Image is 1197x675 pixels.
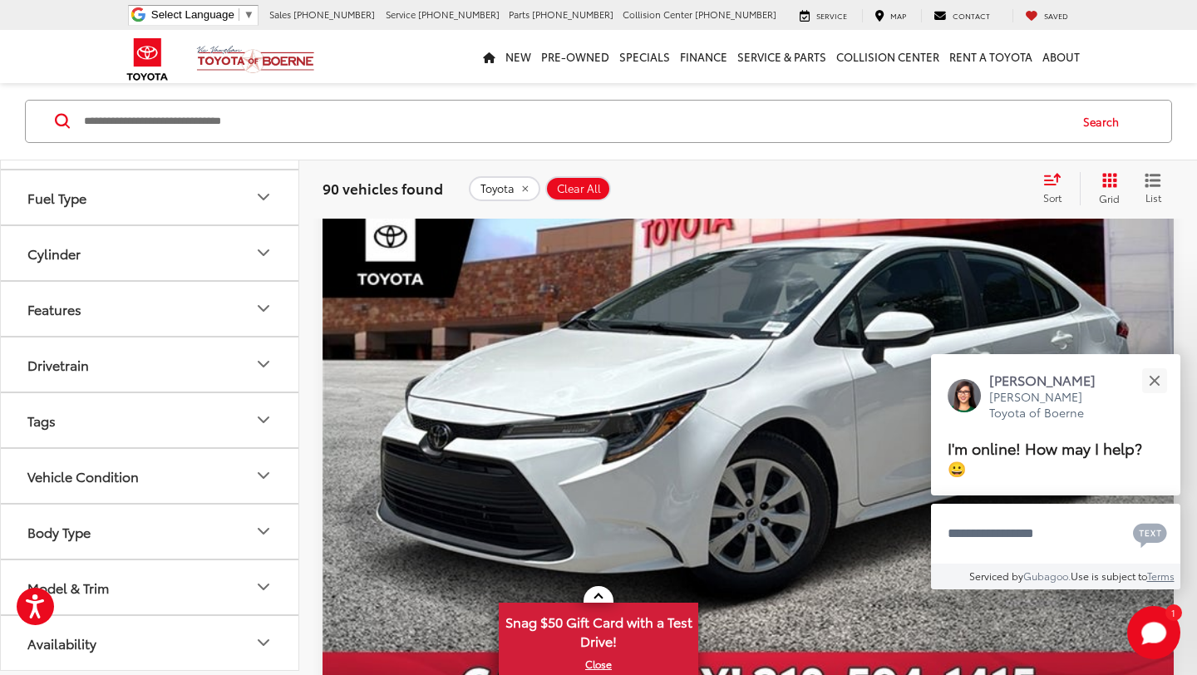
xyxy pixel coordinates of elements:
button: Body TypeBody Type [1,505,300,559]
span: Sales [269,7,291,21]
div: Tags [27,412,56,428]
div: Cylinder [254,243,273,263]
a: Service & Parts: Opens in a new tab [732,30,831,83]
button: Close [1136,362,1172,398]
button: DrivetrainDrivetrain [1,337,300,392]
button: AvailabilityAvailability [1,616,300,670]
span: Service [386,7,416,21]
button: FeaturesFeatures [1,282,300,336]
div: Body Type [27,524,91,540]
span: [PHONE_NUMBER] [293,7,375,21]
button: Chat with SMS [1128,515,1172,552]
div: Fuel Type [27,190,86,205]
div: Features [27,301,81,317]
button: Search [1067,101,1143,142]
a: Terms [1147,569,1175,583]
a: My Saved Vehicles [1012,9,1081,22]
span: 90 vehicles found [323,178,443,198]
div: Vehicle Condition [27,468,139,484]
span: Sort [1043,190,1062,204]
div: Vehicle Condition [254,466,273,485]
span: Grid [1099,191,1120,205]
svg: Text [1133,521,1167,548]
a: Collision Center [831,30,944,83]
span: I'm online! How may I help? 😀 [948,436,1142,479]
a: Contact [921,9,1002,22]
span: Toyota [480,182,515,195]
span: Serviced by [969,569,1023,583]
button: Vehicle ConditionVehicle Condition [1,449,300,503]
button: Toggle Chat Window [1127,606,1180,659]
a: Rent a Toyota [944,30,1037,83]
div: Model & Trim [27,579,109,595]
span: Clear All [557,182,601,195]
a: Finance [675,30,732,83]
a: Select Language​ [151,8,254,21]
a: New [500,30,536,83]
span: 1 [1171,608,1175,616]
input: Search by Make, Model, or Keyword [82,101,1067,141]
button: Grid View [1080,172,1132,205]
p: [PERSON_NAME] [989,371,1112,389]
span: Service [816,10,847,21]
span: [PHONE_NUMBER] [418,7,500,21]
span: Use is subject to [1071,569,1147,583]
button: remove Toyota [469,176,540,201]
svg: Start Chat [1127,606,1180,659]
span: Contact [953,10,990,21]
button: CylinderCylinder [1,226,300,280]
button: List View [1132,172,1174,205]
p: [PERSON_NAME] Toyota of Boerne [989,389,1112,421]
div: Drivetrain [27,357,89,372]
span: Select Language [151,8,234,21]
a: Pre-Owned [536,30,614,83]
a: Map [862,9,919,22]
div: Tags [254,410,273,430]
div: Cylinder [27,245,81,261]
a: Home [478,30,500,83]
span: [PHONE_NUMBER] [532,7,613,21]
span: Saved [1044,10,1068,21]
span: [PHONE_NUMBER] [695,7,776,21]
button: Select sort value [1035,172,1080,205]
a: About [1037,30,1085,83]
div: Availability [254,633,273,653]
div: Model & Trim [254,577,273,597]
img: Vic Vaughan Toyota of Boerne [196,45,315,74]
textarea: Type your message [931,504,1180,564]
button: Fuel TypeFuel Type [1,170,300,224]
div: Availability [27,635,96,651]
div: Drivetrain [254,354,273,374]
span: Snag $50 Gift Card with a Test Drive! [500,604,697,655]
img: Toyota [116,32,179,86]
a: Specials [614,30,675,83]
span: ▼ [244,8,254,21]
div: Features [254,298,273,318]
div: Body Type [254,521,273,541]
button: Clear All [545,176,611,201]
div: Fuel Type [254,187,273,207]
button: Model & TrimModel & Trim [1,560,300,614]
span: Parts [509,7,530,21]
span: Map [890,10,906,21]
span: List [1145,190,1161,204]
a: Gubagoo. [1023,569,1071,583]
a: Service [787,9,860,22]
div: Close[PERSON_NAME][PERSON_NAME] Toyota of BoerneI'm online! How may I help? 😀Type your messageCha... [931,354,1180,589]
button: TagsTags [1,393,300,447]
span: Collision Center [623,7,692,21]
